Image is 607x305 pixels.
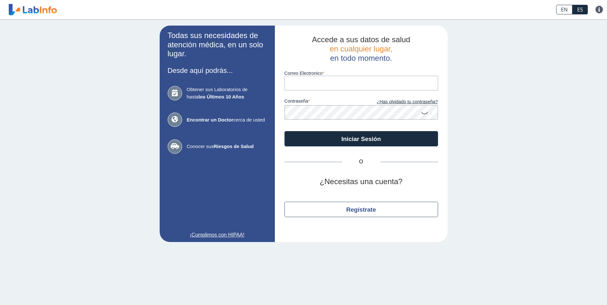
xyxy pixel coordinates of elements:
[330,44,392,53] span: en cualquier lugar,
[168,66,267,74] h3: Desde aquí podrás...
[312,35,410,44] span: Accede a sus datos de salud
[168,31,267,59] h2: Todas sus necesidades de atención médica, en un solo lugar.
[342,158,380,166] span: O
[198,94,244,99] b: los Últimos 10 Años
[187,116,267,124] span: cerca de usted
[284,131,438,146] button: Iniciar Sesión
[214,144,254,149] b: Riesgos de Salud
[284,202,438,217] button: Regístrate
[168,231,267,239] a: ¡Cumplimos con HIPAA!
[556,5,572,14] a: EN
[284,98,361,106] label: contraseña
[284,177,438,186] h2: ¿Necesitas una cuenta?
[572,5,588,14] a: ES
[187,117,234,122] b: Encontrar un Doctor
[361,98,438,106] a: ¿Has olvidado tu contraseña?
[187,143,267,150] span: Conocer sus
[284,71,438,76] label: Correo Electronico
[330,54,392,62] span: en todo momento.
[187,86,267,100] span: Obtener sus Laboratorios de hasta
